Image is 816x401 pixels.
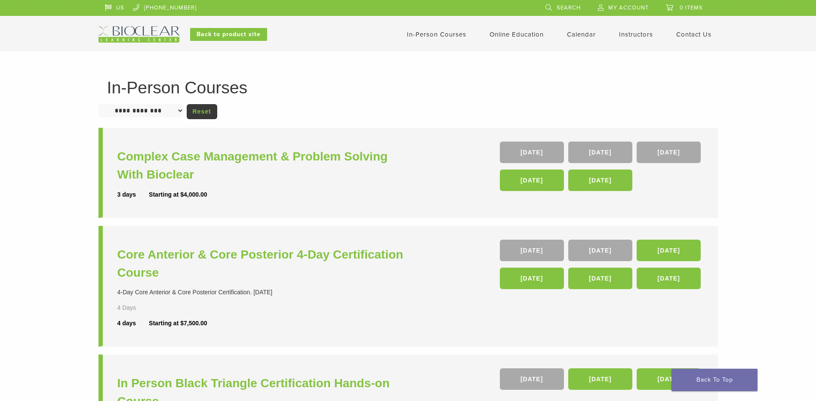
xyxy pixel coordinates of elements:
[671,369,757,391] a: Back To Top
[107,79,709,96] h1: In-Person Courses
[500,368,703,394] div: , ,
[557,4,581,11] span: Search
[500,142,703,195] div: , , , ,
[117,190,149,199] div: 3 days
[117,288,410,297] div: 4-Day Core Anterior & Core Posterior Certification. [DATE]
[500,142,564,163] a: [DATE]
[500,268,564,289] a: [DATE]
[568,240,632,261] a: [DATE]
[568,268,632,289] a: [DATE]
[187,104,217,119] a: Reset
[149,190,207,199] div: Starting at $4,000.00
[117,246,410,282] a: Core Anterior & Core Posterior 4-Day Certification Course
[680,4,703,11] span: 0 items
[637,268,701,289] a: [DATE]
[490,31,544,38] a: Online Education
[500,240,564,261] a: [DATE]
[149,319,207,328] div: Starting at $7,500.00
[500,368,564,390] a: [DATE]
[99,26,179,43] img: Bioclear
[500,170,564,191] a: [DATE]
[567,31,596,38] a: Calendar
[637,368,701,390] a: [DATE]
[568,170,632,191] a: [DATE]
[637,142,701,163] a: [DATE]
[568,368,632,390] a: [DATE]
[117,319,149,328] div: 4 days
[117,148,410,184] a: Complex Case Management & Problem Solving With Bioclear
[500,240,703,293] div: , , , , ,
[676,31,711,38] a: Contact Us
[568,142,632,163] a: [DATE]
[608,4,649,11] span: My Account
[619,31,653,38] a: Instructors
[117,303,161,312] div: 4 Days
[190,28,267,41] a: Back to product site
[637,240,701,261] a: [DATE]
[407,31,466,38] a: In-Person Courses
